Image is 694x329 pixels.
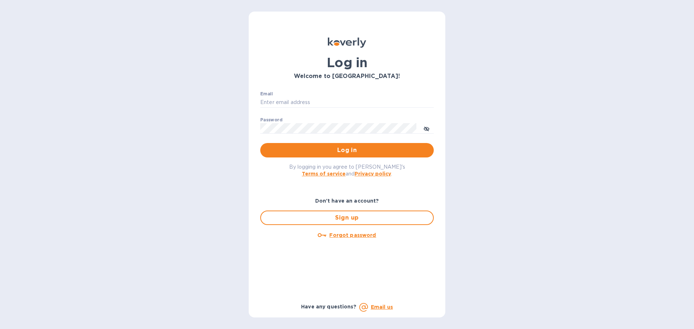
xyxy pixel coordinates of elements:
[289,164,405,177] span: By logging in you agree to [PERSON_NAME]'s and .
[260,143,434,157] button: Log in
[419,121,434,135] button: toggle password visibility
[329,232,376,238] u: Forgot password
[301,304,356,309] b: Have any questions?
[260,73,434,80] h3: Welcome to [GEOGRAPHIC_DATA]!
[302,171,346,177] a: Terms of service
[371,304,393,310] a: Email us
[260,55,434,70] h1: Log in
[260,97,434,108] input: Enter email address
[315,198,379,204] b: Don't have an account?
[260,211,434,225] button: Sign up
[266,146,428,155] span: Log in
[355,171,391,177] a: Privacy policy
[328,38,366,48] img: Koverly
[260,92,273,96] label: Email
[267,213,427,222] span: Sign up
[260,118,282,122] label: Password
